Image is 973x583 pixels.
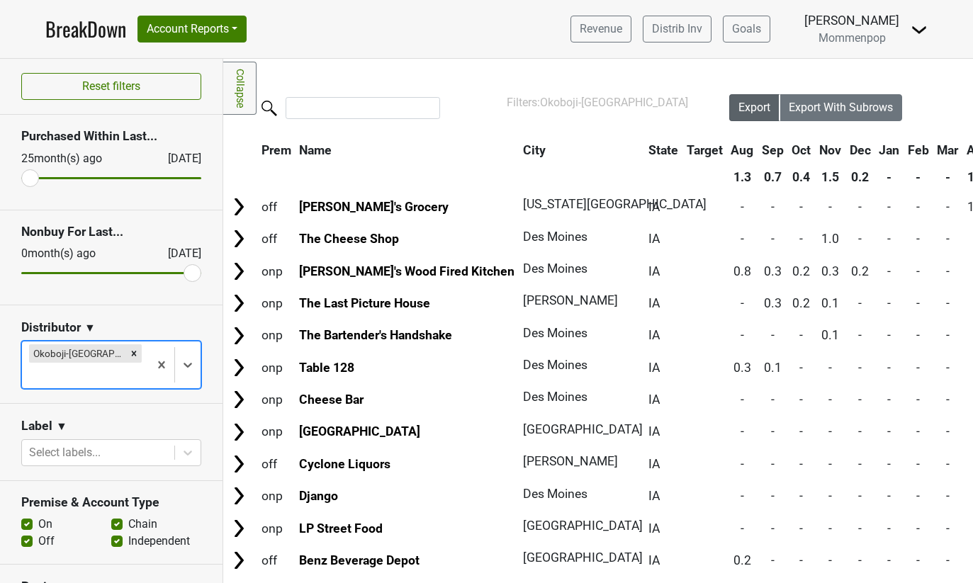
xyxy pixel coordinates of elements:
span: - [887,264,891,278]
td: off [258,448,295,479]
span: - [741,200,744,214]
h3: Premise & Account Type [21,495,201,510]
span: 0.1 [821,296,839,310]
span: - [858,424,862,438]
span: - [887,489,891,503]
span: - [741,328,744,342]
span: IA [648,296,660,310]
a: Revenue [570,16,631,43]
span: - [799,489,803,503]
span: - [858,521,862,536]
span: - [858,361,862,375]
a: Table 128 [299,361,354,375]
span: - [916,200,920,214]
label: Chain [128,516,157,533]
th: Mar: activate to sort column ascending [934,137,962,163]
span: - [887,424,891,438]
div: Remove Okoboji-IA [126,344,142,363]
th: Target: activate to sort column ascending [683,137,726,163]
span: - [916,392,920,407]
h3: Distributor [21,320,81,335]
span: - [828,392,832,407]
div: 25 month(s) ago [21,150,134,167]
span: IA [648,264,660,278]
img: Arrow right [228,228,249,249]
span: [PERSON_NAME] [523,293,618,307]
th: - [904,164,933,190]
span: - [799,200,803,214]
a: Benz Beverage Depot [299,553,420,567]
a: Distrib Inv [643,16,712,43]
span: [US_STATE][GEOGRAPHIC_DATA] [523,197,707,211]
span: - [858,489,862,503]
span: 0.2 [733,553,751,567]
td: onp [258,288,295,318]
div: Okoboji-[GEOGRAPHIC_DATA] [29,344,126,363]
span: 1.0 [821,232,839,246]
span: 0.2 [851,264,869,278]
a: The Cheese Shop [299,232,399,246]
img: Arrow right [228,518,249,539]
span: - [946,553,950,567]
span: - [887,521,891,536]
a: BreakDown [45,14,126,44]
span: - [858,553,862,567]
h3: Label [21,419,52,434]
span: Des Moines [523,358,587,372]
span: 0.1 [821,328,839,342]
a: Cyclone Liquors [299,457,390,471]
th: State: activate to sort column ascending [645,137,682,163]
td: onp [258,352,295,383]
span: - [946,424,950,438]
span: 0.3 [821,264,839,278]
div: [PERSON_NAME] [804,11,899,30]
span: - [946,200,950,214]
th: Prem: activate to sort column ascending [258,137,295,163]
span: - [828,553,832,567]
img: Arrow right [228,453,249,475]
span: IA [648,424,660,438]
th: Name: activate to sort column ascending [296,137,519,163]
a: [GEOGRAPHIC_DATA] [299,424,420,438]
span: - [858,232,862,246]
span: - [916,296,920,310]
img: Arrow right [228,485,249,506]
img: Arrow right [228,196,249,217]
a: The Bartender's Handshake [299,328,452,342]
span: - [828,457,832,471]
span: - [916,489,920,503]
span: [PERSON_NAME] [523,454,618,468]
span: - [741,457,744,471]
span: - [916,264,920,278]
span: - [916,521,920,536]
span: - [946,296,950,310]
td: onp [258,417,295,447]
span: - [916,361,920,375]
th: 0.7 [758,164,787,190]
th: - [875,164,903,190]
td: onp [258,320,295,351]
span: - [858,200,862,214]
span: - [741,521,744,536]
span: - [741,392,744,407]
span: - [887,457,891,471]
span: - [887,328,891,342]
th: Aug: activate to sort column ascending [727,137,757,163]
th: Sep: activate to sort column ascending [758,137,787,163]
th: Feb: activate to sort column ascending [904,137,933,163]
th: 1.5 [816,164,845,190]
span: - [858,392,862,407]
span: - [828,200,832,214]
span: Des Moines [523,261,587,276]
span: - [887,200,891,214]
span: - [916,457,920,471]
span: - [741,232,744,246]
span: ▼ [56,418,67,435]
span: - [771,553,775,567]
label: Off [38,533,55,550]
td: off [258,224,295,254]
span: - [741,424,744,438]
th: &nbsp;: activate to sort column ascending [225,137,257,163]
button: Export With Subrows [780,94,902,121]
span: - [771,424,775,438]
